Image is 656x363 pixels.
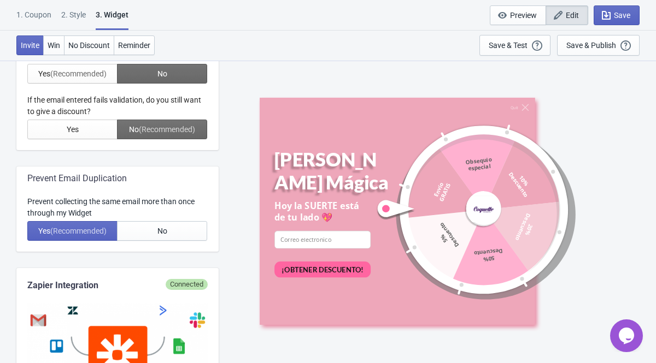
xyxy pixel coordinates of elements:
div: Save & Test [489,41,528,50]
div: Quit [511,105,518,110]
button: Invite [16,35,44,55]
span: Invite [21,41,39,50]
div: 2 . Style [61,9,86,28]
span: (Recommended) [50,227,107,235]
span: No Discount [68,41,110,50]
button: No [117,221,207,241]
div: ¡OBTENER DESCUENTO! [282,265,364,275]
div: [PERSON_NAME] Mágica [274,148,390,194]
div: Connected [166,279,208,290]
button: Save & Test [479,35,550,56]
button: Reminder [114,35,155,55]
span: Save [614,11,630,20]
span: Preview [510,11,537,20]
input: Correo electronico [274,231,371,249]
button: Save & Publish [557,35,640,56]
div: 3. Widget [96,9,128,30]
div: Prevent Email Duplication [27,172,208,185]
span: Win [48,41,60,50]
span: Edit [566,11,579,20]
span: No [157,227,167,235]
div: Hoy la SUERTE está de tu lado 💖 [274,200,371,224]
div: Save & Publish [566,41,616,50]
button: Save [594,5,640,25]
button: No Discount [64,35,114,55]
div: Prevent collecting the same email more than once through my Widget [27,196,208,219]
button: Yes(Recommended) [27,221,118,241]
iframe: chat widget [610,319,645,352]
button: Edit [546,5,588,25]
button: Preview [490,5,546,25]
span: Yes [38,227,107,235]
span: Reminder [118,41,150,50]
div: 1. Coupon [16,9,51,28]
button: Win [43,35,65,55]
div: Zapier Integration [27,279,208,292]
